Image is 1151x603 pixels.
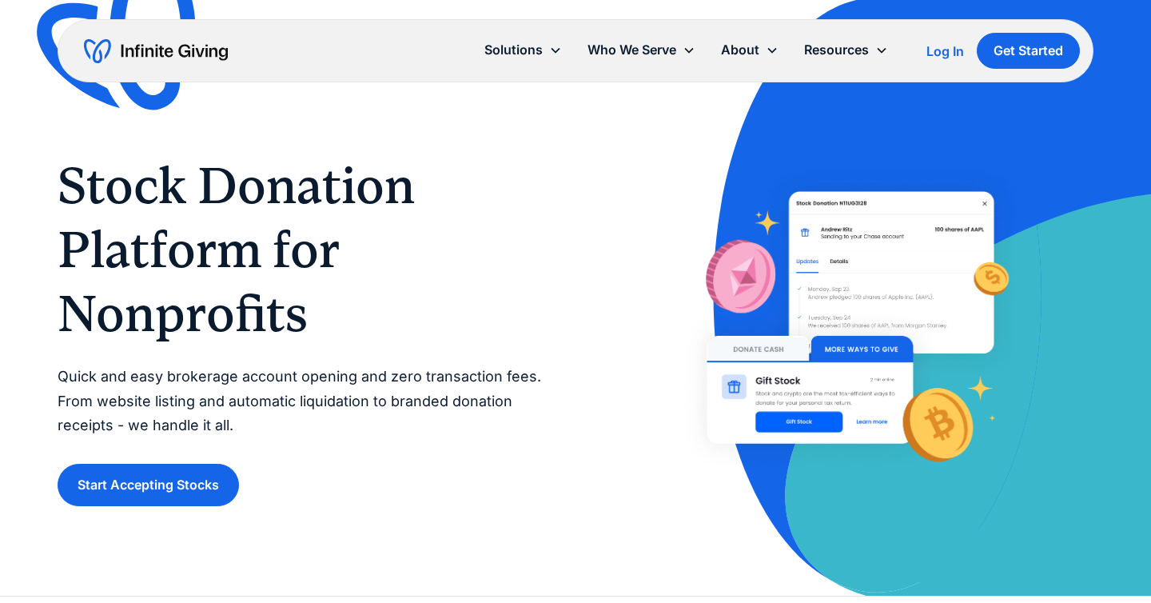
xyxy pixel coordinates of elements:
h1: Stock Donation Platform for Nonprofits [58,154,544,345]
div: Who We Serve [575,33,708,67]
p: Quick and easy brokerage account opening and zero transaction fees. From website listing and auto... [58,365,544,438]
div: Solutions [472,33,575,67]
a: Start Accepting Stocks [58,464,239,506]
div: Log In [926,45,964,58]
div: Resources [804,39,869,61]
img: With Infinite Giving’s stock donation platform, it’s easy for donors to give stock to your nonpro... [679,164,1022,496]
div: About [721,39,759,61]
a: Log In [926,42,964,61]
div: Resources [791,33,901,67]
div: Who We Serve [587,39,676,61]
div: Solutions [484,39,543,61]
div: About [708,33,791,67]
a: Get Started [977,33,1080,69]
a: home [84,38,228,64]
